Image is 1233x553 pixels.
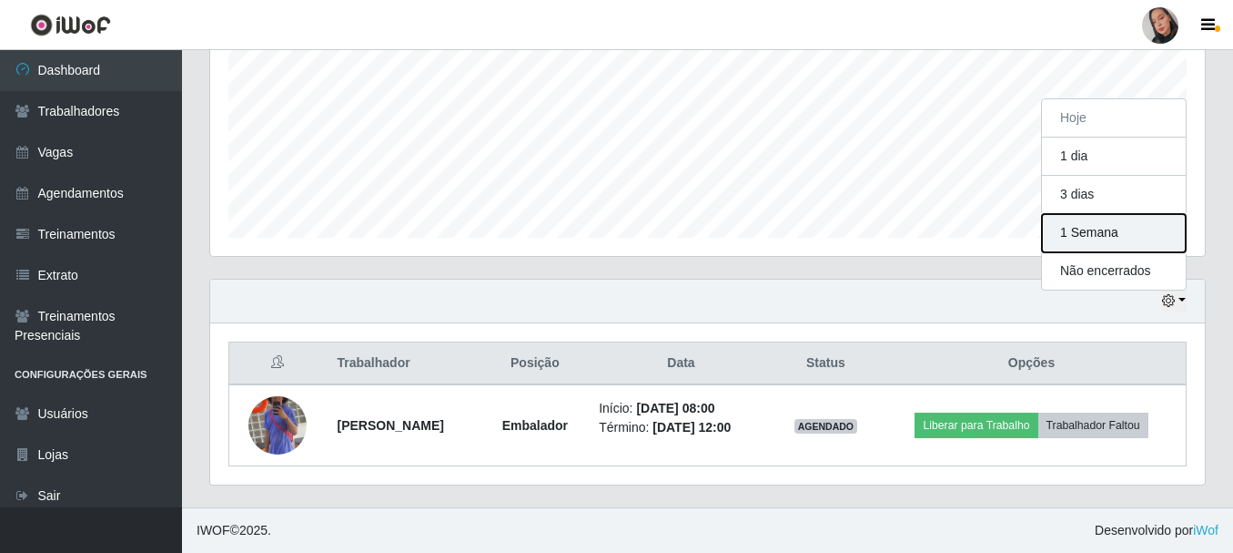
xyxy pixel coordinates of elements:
[1042,252,1186,290] button: Não encerrados
[1042,99,1186,138] button: Hoje
[502,418,568,433] strong: Embalador
[338,418,444,433] strong: [PERSON_NAME]
[327,343,482,385] th: Trabalhador
[1042,138,1186,176] button: 1 dia
[794,419,858,434] span: AGENDADO
[774,343,877,385] th: Status
[482,343,589,385] th: Posição
[636,401,714,415] time: [DATE] 08:00
[1042,214,1186,252] button: 1 Semana
[599,418,763,437] li: Término:
[588,343,774,385] th: Data
[1193,523,1218,538] a: iWof
[1042,176,1186,214] button: 3 dias
[1038,413,1148,438] button: Trabalhador Faltou
[877,343,1187,385] th: Opções
[652,420,731,435] time: [DATE] 12:00
[197,521,271,540] span: © 2025 .
[248,374,307,477] img: 1756137808513.jpeg
[197,523,230,538] span: IWOF
[30,14,111,36] img: CoreUI Logo
[599,399,763,418] li: Início:
[915,413,1037,438] button: Liberar para Trabalho
[1095,521,1218,540] span: Desenvolvido por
